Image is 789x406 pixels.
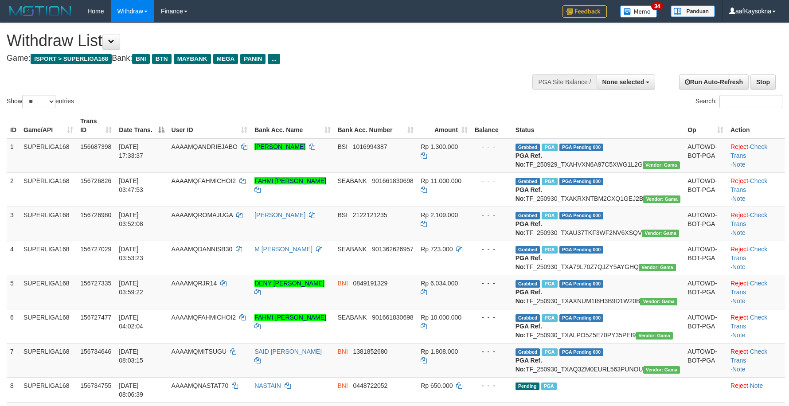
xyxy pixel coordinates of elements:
span: PANIN [240,54,266,64]
td: 5 [7,275,20,309]
a: [PERSON_NAME] [254,143,305,150]
a: Reject [730,246,748,253]
span: BNI [338,348,348,355]
div: - - - [475,176,508,185]
span: ... [268,54,280,64]
span: PGA Pending [559,212,604,219]
span: [DATE] 03:47:53 [119,177,143,193]
span: Rp 6.034.000 [421,280,458,287]
span: AAAAMQANDRIEJABO [172,143,238,150]
td: AUTOWD-BOT-PGA [684,138,727,173]
span: Grabbed [516,280,540,288]
a: DENY [PERSON_NAME] [254,280,324,287]
th: Trans ID: activate to sort column ascending [77,113,115,138]
td: TF_250930_TXAQ3ZM0EURL563PUNOU [512,343,684,377]
td: AUTOWD-BOT-PGA [684,172,727,207]
a: Note [732,161,746,168]
span: Marked by aafnonsreyleab [542,280,557,288]
span: Marked by aafandaneth [542,178,557,185]
img: MOTION_logo.png [7,4,74,18]
span: Marked by aafnonsreyleab [541,383,557,390]
th: Op: activate to sort column ascending [684,113,727,138]
span: Copy 0448722052 to clipboard [353,382,388,389]
th: User ID: activate to sort column ascending [168,113,251,138]
span: PGA Pending [559,348,604,356]
span: 156727477 [80,314,111,321]
div: - - - [475,245,508,254]
a: Reject [730,280,748,287]
th: Bank Acc. Name: activate to sort column ascending [251,113,334,138]
td: · [727,377,785,402]
a: Check Trans [730,280,767,296]
th: Action [727,113,785,138]
span: [DATE] 08:03:15 [119,348,143,364]
td: SUPERLIGA168 [20,241,77,275]
span: SEABANK [338,246,367,253]
td: 4 [7,241,20,275]
span: AAAAMQFAHMICHOI2 [172,177,236,184]
th: Game/API: activate to sort column ascending [20,113,77,138]
select: Showentries [22,95,55,108]
span: BNI [338,382,348,389]
a: Note [732,263,746,270]
img: panduan.png [671,5,715,17]
span: Grabbed [516,348,540,356]
a: M [PERSON_NAME] [254,246,312,253]
span: Grabbed [516,246,540,254]
span: [DATE] 08:06:39 [119,382,143,398]
td: SUPERLIGA168 [20,343,77,377]
b: PGA Ref. No: [516,289,542,304]
span: Marked by aafsoycanthlai [542,144,557,151]
a: Reject [730,143,748,150]
a: Check Trans [730,314,767,330]
span: Rp 1.808.000 [421,348,458,355]
span: AAAAMQROMAJUGA [172,211,233,219]
th: ID [7,113,20,138]
span: BTN [152,54,172,64]
div: - - - [475,211,508,219]
span: Rp 723.000 [421,246,453,253]
span: Copy 901362626957 to clipboard [372,246,413,253]
th: Date Trans.: activate to sort column descending [115,113,168,138]
span: SEABANK [338,314,367,321]
span: Vendor URL: https://trx31.1velocity.biz [640,298,677,305]
td: · · [727,172,785,207]
th: Bank Acc. Number: activate to sort column ascending [334,113,418,138]
button: None selected [597,74,656,90]
span: Copy 1381852680 to clipboard [353,348,388,355]
span: [DATE] 17:33:37 [119,143,143,159]
span: 156727029 [80,246,111,253]
div: - - - [475,279,508,288]
span: Rp 650.000 [421,382,453,389]
span: 34 [651,2,663,10]
div: - - - [475,142,508,151]
a: Note [732,366,746,373]
td: TF_250930_TXAXNUM1I8H3B9D1W20B [512,275,684,309]
span: Rp 1.300.000 [421,143,458,150]
span: Marked by aafandaneth [542,246,557,254]
th: Status [512,113,684,138]
span: Vendor URL: https://trx31.1velocity.biz [639,264,676,271]
span: Rp 2.109.000 [421,211,458,219]
span: 156726826 [80,177,111,184]
a: Reject [730,382,748,389]
td: AUTOWD-BOT-PGA [684,343,727,377]
a: Note [750,382,763,389]
a: Reject [730,211,748,219]
a: Check Trans [730,246,767,262]
td: 7 [7,343,20,377]
td: SUPERLIGA168 [20,172,77,207]
td: TF_250930_TXAKRXNTBM2CXQ1GEJ2B [512,172,684,207]
a: Stop [750,74,776,90]
td: · · [727,138,785,173]
span: 156734755 [80,382,111,389]
span: SEABANK [338,177,367,184]
b: PGA Ref. No: [516,220,542,236]
span: MAYBANK [174,54,211,64]
label: Show entries [7,95,74,108]
span: PGA Pending [559,144,604,151]
span: Grabbed [516,178,540,185]
td: TF_250930_TXALPO5Z5E70PY35PEI9 [512,309,684,343]
a: NASTAIN [254,382,281,389]
span: MEGA [213,54,238,64]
